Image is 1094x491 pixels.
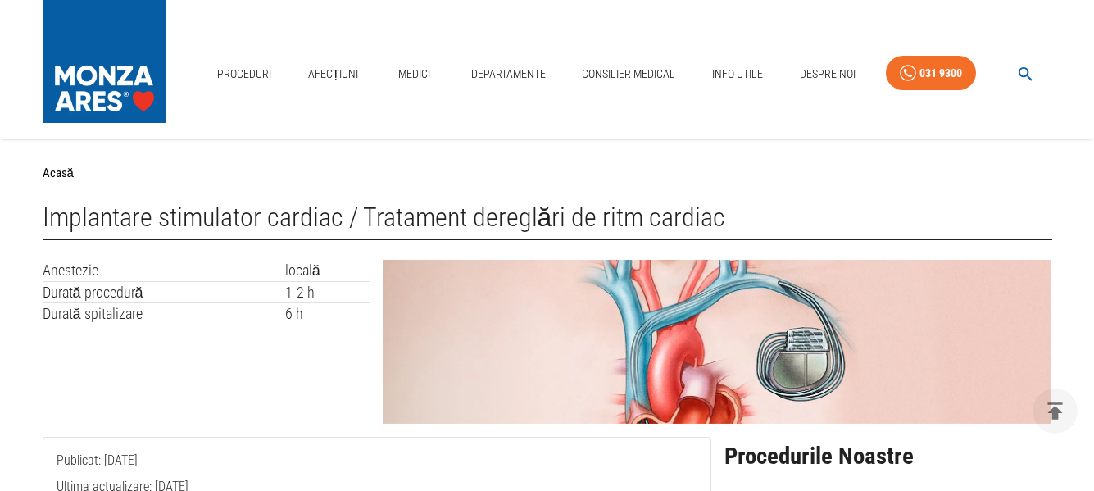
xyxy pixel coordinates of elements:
button: delete [1033,389,1078,434]
h2: Procedurile Noastre [724,443,1052,470]
td: Durată procedură [43,281,285,303]
a: Medici [388,57,441,91]
td: 1-2 h [285,281,370,303]
a: Afecțiuni [302,57,365,91]
nav: breadcrumb [43,164,1052,183]
td: 6 h [285,303,370,325]
td: locală [285,260,370,281]
a: 031 9300 [886,56,976,91]
td: Anestezie [43,260,285,281]
div: 031 9300 [919,63,962,84]
a: Consilier Medical [575,57,682,91]
a: Info Utile [706,57,769,91]
p: Acasă [43,164,74,183]
h1: Implantare stimulator cardiac / Tratament dereglări de ritm cardiac [43,202,1052,240]
a: Despre Noi [793,57,862,91]
a: Proceduri [211,57,278,91]
td: Durată spitalizare [43,303,285,325]
a: Departamente [465,57,552,91]
img: Implantare stimulator cardiac - pacemaker | MONZA ARES [383,260,1051,424]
